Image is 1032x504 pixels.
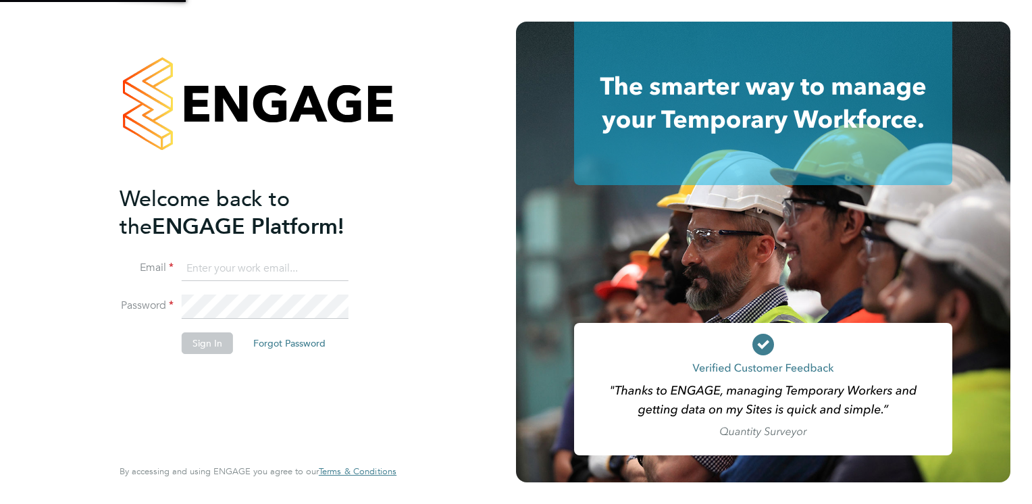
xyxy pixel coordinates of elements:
label: Password [120,299,174,313]
a: Terms & Conditions [319,466,396,477]
input: Enter your work email... [182,257,349,281]
span: Terms & Conditions [319,465,396,477]
span: Welcome back to the [120,186,290,240]
label: Email [120,261,174,275]
button: Forgot Password [242,332,336,354]
button: Sign In [182,332,233,354]
span: By accessing and using ENGAGE you agree to our [120,465,396,477]
h2: ENGAGE Platform! [120,185,383,241]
